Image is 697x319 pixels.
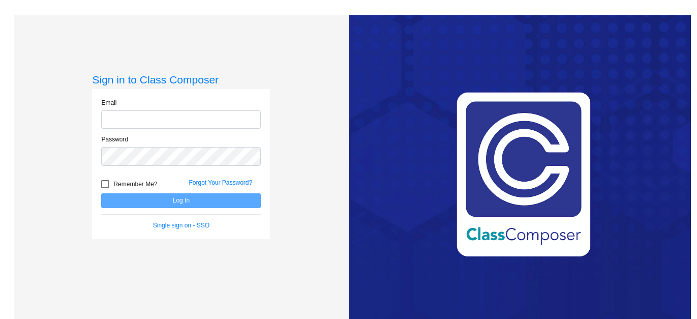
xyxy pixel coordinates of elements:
a: Single sign on - SSO [153,222,209,229]
h3: Sign in to Class Composer [92,73,270,86]
label: Password [101,135,128,144]
a: Forgot Your Password? [189,179,252,186]
span: Remember Me? [113,178,157,190]
button: Log In [101,193,261,208]
label: Email [101,98,116,107]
